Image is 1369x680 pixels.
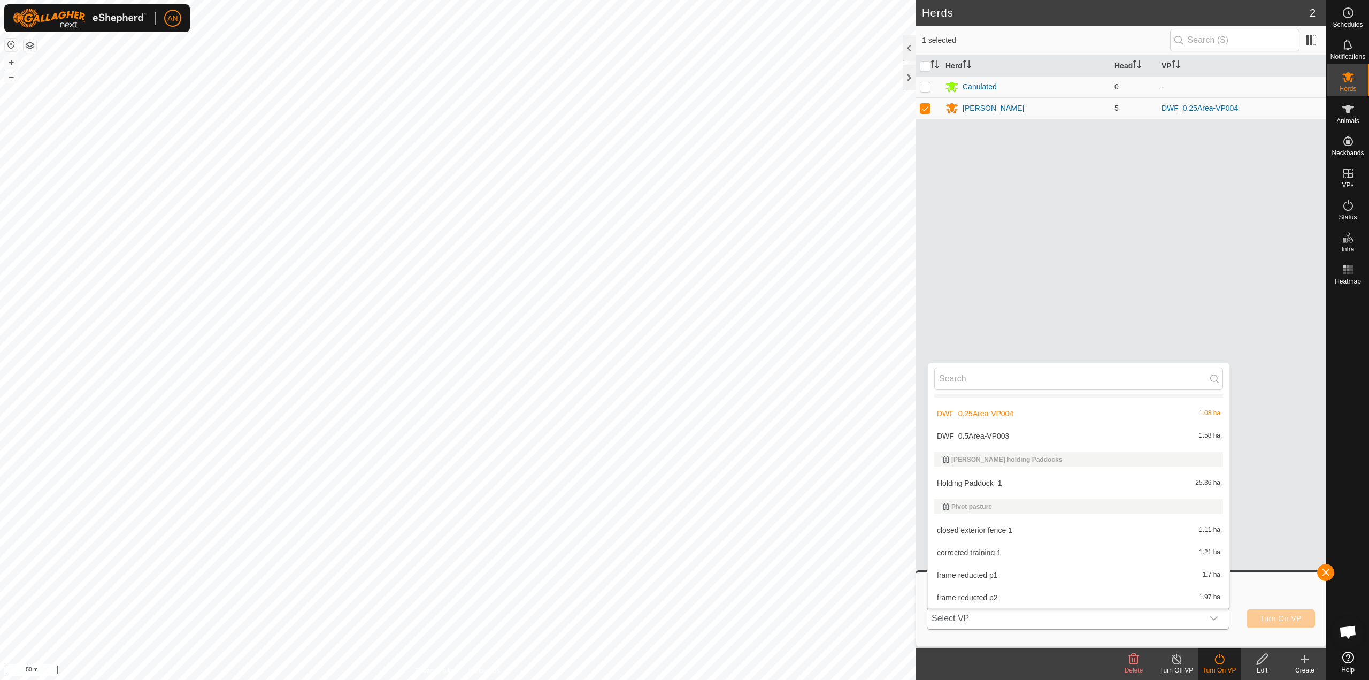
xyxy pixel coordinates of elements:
[943,503,1214,510] div: Pivot pasture
[1332,616,1364,648] div: Open chat
[928,587,1229,608] li: frame reducted p2
[1203,571,1220,579] span: 1.7 ha
[937,410,1013,417] span: DWF_0.25Area-VP004
[963,62,971,70] p-sorticon: Activate to sort
[928,542,1229,563] li: corrected training 1
[930,62,939,70] p-sorticon: Activate to sort
[1199,410,1220,417] span: 1.08 ha
[937,432,1009,440] span: DWF_0.5Area-VP003
[167,13,178,24] span: AN
[937,571,998,579] span: frame reducted p1
[5,56,18,69] button: +
[1310,5,1316,21] span: 2
[1157,56,1326,77] th: VP
[1162,104,1238,112] a: DWF_0.25Area-VP004
[1341,667,1355,673] span: Help
[1195,479,1220,487] span: 25.36 ha
[1339,86,1356,92] span: Herds
[468,666,500,676] a: Contact Us
[928,564,1229,586] li: frame reducted p1
[1114,82,1119,91] span: 0
[1199,432,1220,440] span: 1.58 ha
[937,479,1002,487] span: Holding Paddock_1
[1260,614,1302,623] span: Turn On VP
[928,425,1229,447] li: DWF_0.5Area-VP003
[937,594,998,601] span: frame reducted p2
[928,472,1229,494] li: Holding Paddock_1
[1155,666,1198,675] div: Turn Off VP
[922,35,1170,46] span: 1 selected
[5,39,18,51] button: Reset Map
[1199,526,1220,534] span: 1.11 ha
[934,368,1223,390] input: Search
[928,403,1229,424] li: DWF_0.25Area-VP004
[1157,76,1326,97] td: -
[1339,214,1357,220] span: Status
[1333,21,1363,28] span: Schedules
[1172,62,1180,70] p-sorticon: Activate to sort
[963,81,997,93] div: Canulated
[937,526,1012,534] span: closed exterior fence 1
[1241,666,1283,675] div: Edit
[1336,118,1359,124] span: Animals
[24,39,36,52] button: Map Layers
[941,56,1110,77] th: Herd
[1170,29,1299,51] input: Search (S)
[928,378,1229,631] ul: Option List
[1335,278,1361,285] span: Heatmap
[1283,666,1326,675] div: Create
[1332,150,1364,156] span: Neckbands
[1330,54,1365,60] span: Notifications
[1199,549,1220,556] span: 1.21 ha
[927,608,1203,629] span: Select VP
[943,456,1214,463] div: [PERSON_NAME] holding Paddocks
[1114,104,1119,112] span: 5
[1125,667,1143,674] span: Delete
[1341,246,1354,253] span: Infra
[963,103,1024,114] div: [PERSON_NAME]
[1198,666,1241,675] div: Turn On VP
[1199,594,1220,601] span: 1.97 ha
[1203,608,1225,629] div: dropdown trigger
[1247,609,1315,628] button: Turn On VP
[416,666,456,676] a: Privacy Policy
[13,9,147,28] img: Gallagher Logo
[922,6,1310,19] h2: Herds
[928,519,1229,541] li: closed exterior fence 1
[1133,62,1141,70] p-sorticon: Activate to sort
[937,549,1001,556] span: corrected training 1
[5,70,18,83] button: –
[1110,56,1157,77] th: Head
[1342,182,1353,188] span: VPs
[1327,647,1369,677] a: Help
